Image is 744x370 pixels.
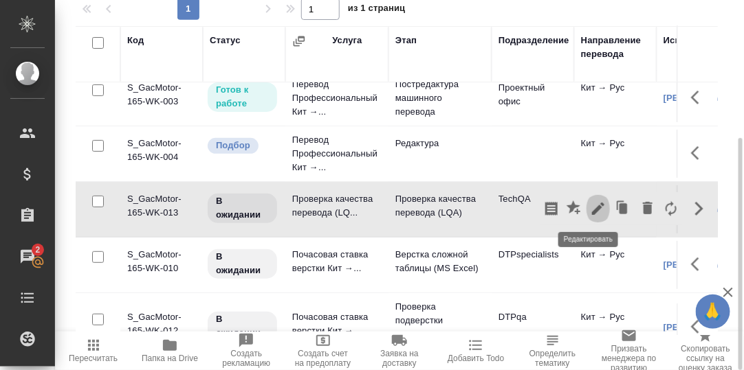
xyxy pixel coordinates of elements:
td: S_GacMotor-165-WK-012 [120,303,203,351]
button: Здесь прячутся важные кнопки [683,137,716,170]
td: Почасовая ставка верстки Кит →... [285,303,389,351]
td: S_GacMotor-165-WK-004 [120,130,203,178]
p: Подбор [216,139,250,152]
button: Сгруппировать [292,34,306,48]
p: Постредактура машинного перевода [395,78,485,119]
button: Создать рекламацию [208,332,285,370]
p: Готов к работе [216,83,269,111]
span: Заявка на доставку [369,349,429,368]
span: Создать счет на предоплату [293,349,353,368]
button: Скопировать ссылку на оценку заказа [668,332,744,370]
button: Добавить Todo [438,332,514,370]
button: Скрыть кнопки [683,192,716,225]
div: Статус [210,34,241,47]
div: Исполнитель назначен, приступать к работе пока рано [206,192,278,224]
button: Добавить оценку [563,192,587,225]
button: Заменить [659,192,683,225]
button: Определить тематику [514,332,591,370]
button: Призвать менеджера по развитию [591,332,667,370]
div: Подразделение [499,34,569,47]
td: S_GacMotor-165-WK-003 [120,74,203,122]
td: DTPqa [492,303,574,351]
a: [PERSON_NAME] [664,93,740,103]
td: DTPspecialists [492,241,574,289]
div: Исполнитель [664,34,724,47]
span: 🙏 [701,297,725,326]
p: Проверка подверстки расширенная (DTPqa) [395,300,485,355]
div: Можно подбирать исполнителей [206,137,278,155]
span: Пересчитать [69,354,118,363]
button: Здесь прячутся важные кнопки [683,81,716,114]
span: Определить тематику [523,349,582,368]
p: Проверка качества перевода (LQA) [395,192,485,220]
td: Кит → Рус [574,185,657,233]
p: Верстка сложной таблицы (MS Excel) [395,248,485,275]
p: В ожидании [216,250,269,277]
td: Кит → Рус [574,241,657,289]
span: 2 [27,243,48,257]
td: Кит → Рус [574,74,657,122]
td: Кит → Рус [574,130,657,178]
div: Код [127,34,144,47]
a: [PERSON_NAME] [664,322,740,332]
button: Папка на Drive [131,332,208,370]
td: S_GacMotor-165-WK-010 [120,241,203,289]
button: Скопировать мини-бриф [540,192,563,225]
div: Исполнитель назначен, приступать к работе пока рано [206,310,278,343]
div: Исполнитель может приступить к работе [206,81,278,113]
div: Услуга [332,34,362,47]
td: Перевод Профессиональный Кит →... [285,71,389,126]
div: Этап [395,34,417,47]
a: [PERSON_NAME] [664,259,740,270]
div: Направление перевода [581,34,650,61]
td: Проектный офис [492,74,574,122]
button: Пересчитать [55,332,131,370]
td: TechQA [492,185,574,233]
button: Удалить [636,192,659,225]
a: 2 [3,240,52,274]
td: Почасовая ставка верстки Кит →... [285,241,389,289]
td: S_GacMotor-165-WK-013 [120,185,203,233]
td: Перевод Профессиональный Кит →... [285,126,389,181]
p: В ожидании [216,312,269,340]
button: Создать счет на предоплату [285,332,361,370]
td: Кит → Рус [574,303,657,351]
span: Добавить Todo [448,354,504,363]
span: Создать рекламацию [217,349,276,368]
button: Здесь прячутся важные кнопки [683,248,716,281]
p: В ожидании [216,194,269,222]
button: Здесь прячутся важные кнопки [683,310,716,343]
button: 🙏 [696,294,730,329]
td: Проверка качества перевода (LQ... [285,185,389,233]
p: Редактура [395,137,485,150]
span: Папка на Drive [142,354,198,363]
button: Клонировать [610,192,636,225]
div: Исполнитель назначен, приступать к работе пока рано [206,248,278,280]
button: Заявка на доставку [361,332,437,370]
